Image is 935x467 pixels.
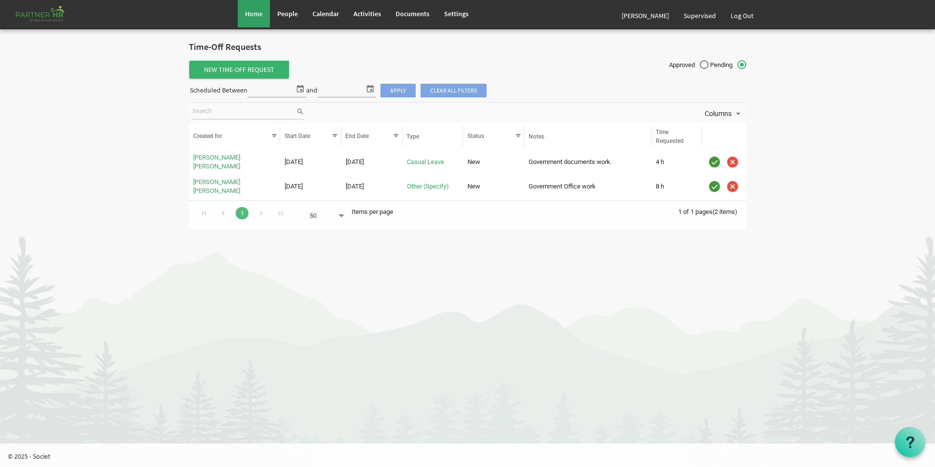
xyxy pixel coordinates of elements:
a: [PERSON_NAME] [PERSON_NAME] [193,154,240,170]
a: Other (Specify) [407,183,449,190]
div: Cancel Time-Off Request [725,154,740,170]
a: [PERSON_NAME] [614,2,676,29]
a: Goto Page 1 [236,207,248,219]
td: Labanya Rekha Nayak is template cell column header Created for [189,152,280,173]
a: Supervised [676,2,723,29]
td: Government documents work. column header Notes [524,152,651,173]
div: Go to first page [198,206,211,219]
span: Type [406,133,419,140]
td: Labanya Rekha Nayak is template cell column header Created for [189,176,280,197]
span: Notes [529,133,544,140]
td: 11/29/2025 column header End Date [341,152,402,173]
td: New column header Status [463,176,524,197]
span: Status [467,133,484,140]
span: Settings [444,9,468,18]
div: Go to next page [255,206,268,219]
span: Supervised [684,11,716,20]
span: New Time-Off Request [189,61,289,78]
span: select [294,82,306,95]
span: select [364,82,376,95]
div: Approve Time-Off Request [707,154,722,170]
div: Scheduled Between and [189,82,487,99]
img: approve.png [707,155,722,169]
div: Columns [703,103,745,123]
td: 11/28/2025 column header Start Date [280,176,341,197]
p: © 2025 - Societ [8,451,935,461]
span: Clear all filters [421,84,487,97]
input: Search [192,104,296,119]
div: Search [190,103,306,123]
td: Government Office work column header Notes [524,176,651,197]
a: Log Out [723,2,761,29]
span: (2 items) [712,208,737,215]
img: cancel.png [725,155,740,169]
span: Items per page [352,208,393,215]
span: 1 of 1 pages [678,208,712,215]
a: [PERSON_NAME] [PERSON_NAME] [193,178,240,194]
span: Created for [193,133,222,140]
div: Go to previous page [217,206,230,219]
span: Activities [354,9,381,18]
button: Columns [703,107,745,120]
img: approve.png [707,179,722,194]
td: Other (Specify) is template cell column header Type [402,176,464,197]
span: Calendar [312,9,339,18]
span: People [277,9,298,18]
div: Cancel Time-Off Request [725,179,740,194]
span: Documents [396,9,429,18]
span: Time Requested [656,129,684,144]
span: Apply [380,84,416,97]
span: Columns [704,108,733,120]
div: Approve Time-Off Request [707,179,722,194]
td: 8 h is template cell column header Time Requested [651,176,702,197]
td: 11/29/2025 column header Start Date [280,152,341,173]
span: End Date [345,133,369,140]
td: 4 h is template cell column header Time Requested [651,152,702,173]
span: Start Date [285,133,310,140]
span: Pending [710,61,746,70]
a: Casual Leave [407,158,444,165]
td: is template cell column header [702,152,746,173]
h2: Time-Off Requests [189,42,746,52]
td: is template cell column header [702,176,746,197]
td: 11/28/2025 column header End Date [341,176,402,197]
td: New column header Status [463,152,524,173]
div: 1 of 1 pages (2 items) [678,201,746,221]
span: Home [245,9,263,18]
img: cancel.png [725,179,740,194]
div: Go to last page [274,206,287,219]
span: Approved [669,61,709,70]
span: search [296,106,305,117]
td: Casual Leave is template cell column header Type [402,152,464,173]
